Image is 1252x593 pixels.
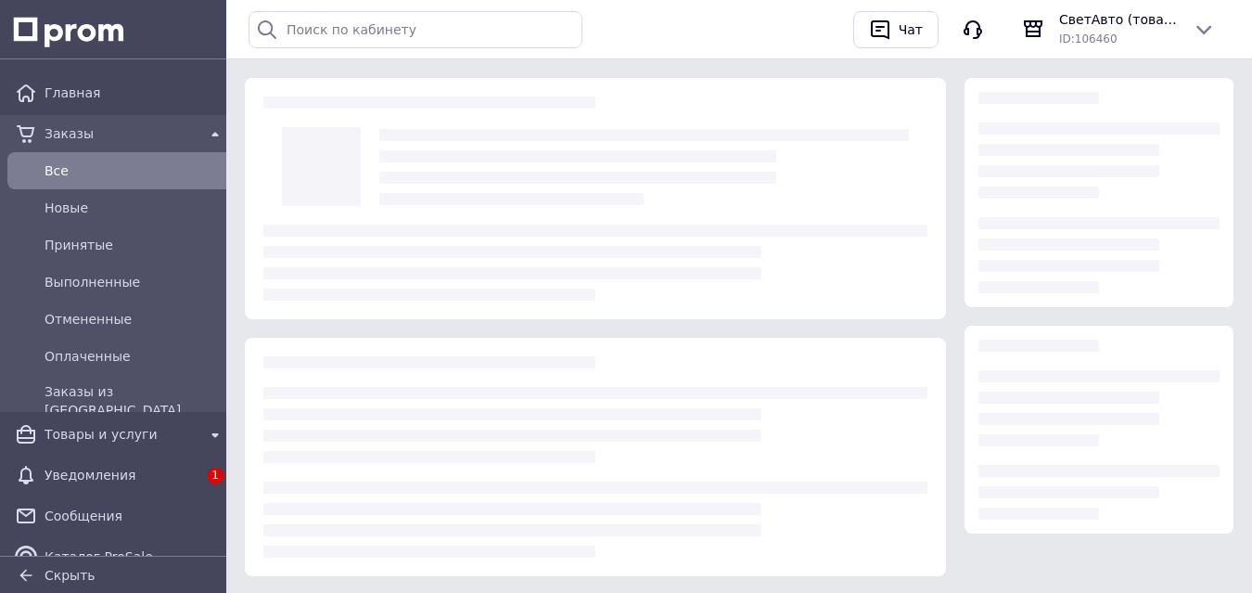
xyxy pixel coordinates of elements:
[45,124,197,143] span: Заказы
[45,84,226,102] span: Главная
[207,467,224,483] span: 1
[45,568,96,583] span: Скрыть
[45,347,226,366] span: Оплаченные
[45,466,197,484] span: Уведомления
[45,199,226,217] span: Новые
[45,507,226,525] span: Сообщения
[1059,10,1178,29] span: СветАвто (товары для тюнинга автомобилей ВАЗ)
[853,11,939,48] button: Чат
[45,273,226,291] span: Выполненные
[45,310,226,329] span: Отмененные
[249,11,582,48] input: Поиск по кабинету
[45,382,226,419] span: Заказы из [GEOGRAPHIC_DATA]
[45,548,197,566] span: Каталог ProSale
[1059,32,1118,45] span: ID: 106460
[45,161,226,180] span: Все
[45,236,226,254] span: Принятые
[895,16,926,44] div: Чат
[45,425,197,444] span: Товары и услуги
